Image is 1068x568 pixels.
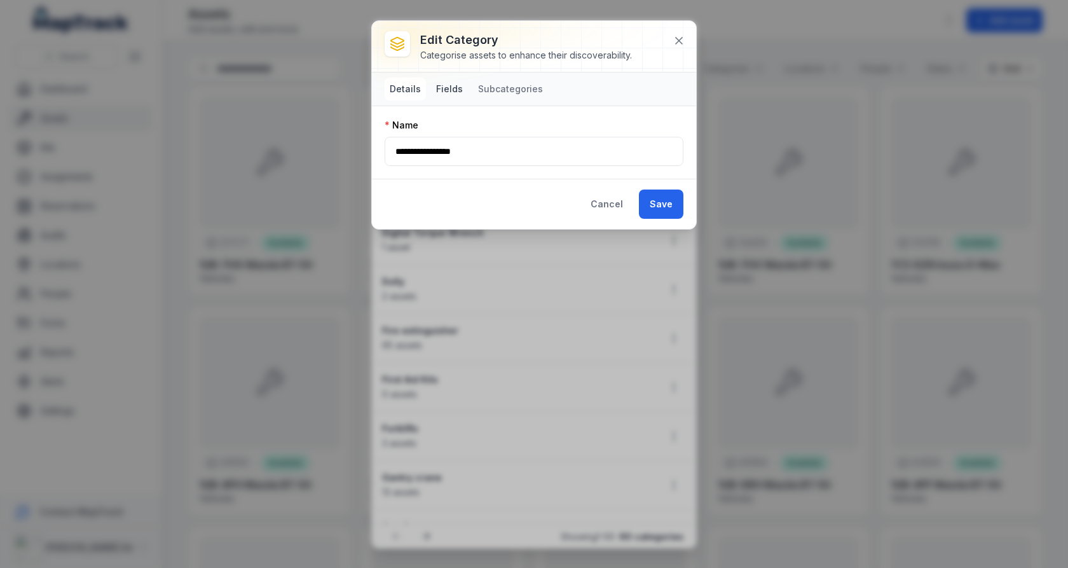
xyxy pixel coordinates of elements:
button: Subcategories [473,78,548,100]
h3: Edit category [420,31,632,49]
label: Name [385,119,418,132]
button: Cancel [580,190,634,219]
button: Save [639,190,683,219]
button: Details [385,78,426,100]
button: Fields [431,78,468,100]
div: Categorise assets to enhance their discoverability. [420,49,632,62]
